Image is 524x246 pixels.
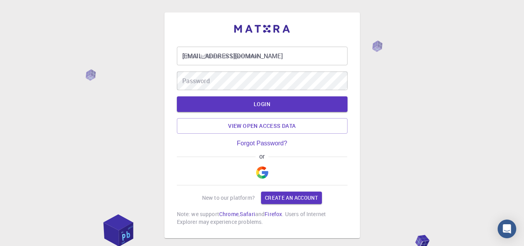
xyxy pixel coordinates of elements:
a: Forgot Password? [237,140,287,147]
div: Open Intercom Messenger [498,220,516,238]
a: Firefox [265,210,282,218]
a: View open access data [177,118,348,134]
img: Google [256,166,268,179]
a: Create an account [261,192,322,204]
p: New to our platform? [202,194,255,202]
button: LOGIN [177,96,348,112]
span: or [256,153,268,160]
p: Note: we support , and . Users of Internet Explorer may experience problems. [177,210,348,226]
a: Safari [240,210,255,218]
a: Chrome [219,210,239,218]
